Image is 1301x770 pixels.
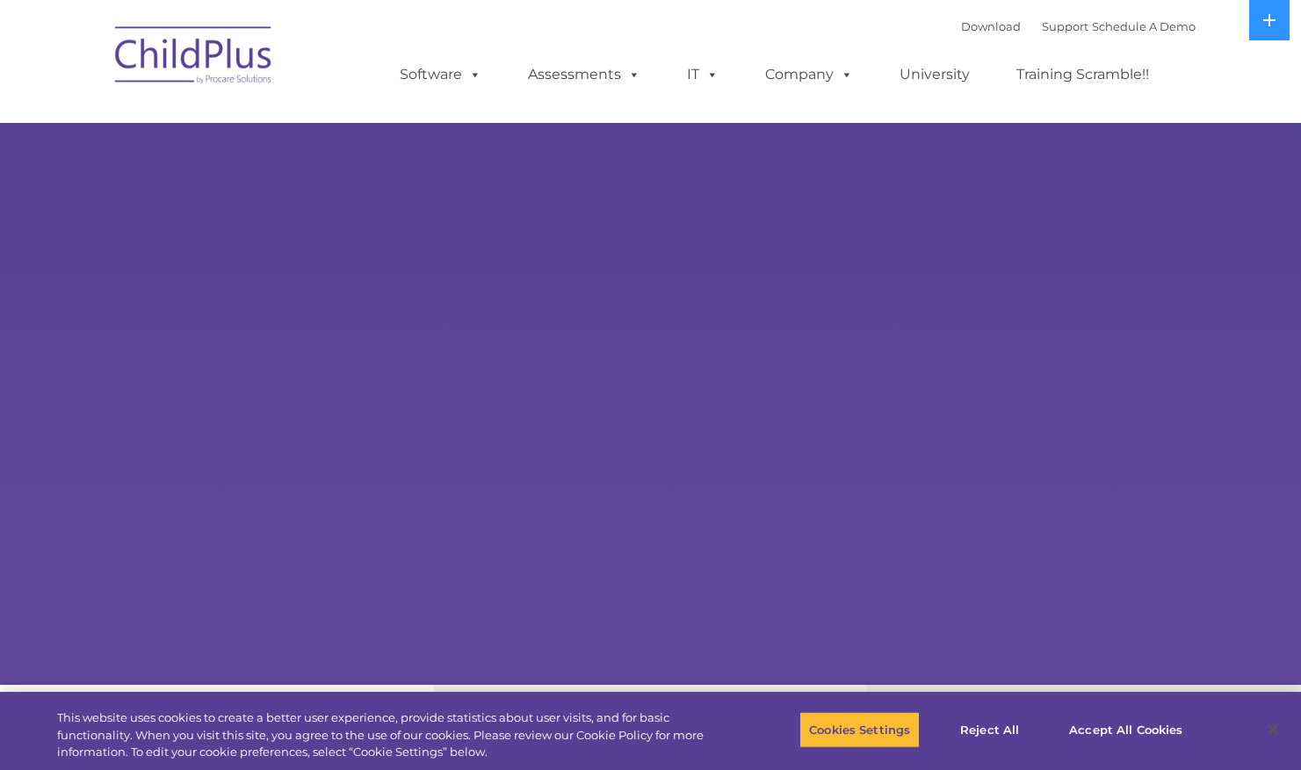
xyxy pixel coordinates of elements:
a: Schedule A Demo [1092,19,1196,33]
font: | [961,19,1196,33]
img: ChildPlus by Procare Solutions [106,14,282,102]
a: Assessments [510,57,658,92]
a: Software [382,57,499,92]
a: University [882,57,987,92]
button: Cookies Settings [799,711,920,748]
button: Close [1254,710,1292,749]
div: This website uses cookies to create a better user experience, provide statistics about user visit... [57,709,716,761]
button: Reject All [935,711,1044,748]
a: Download [961,19,1021,33]
a: Company [748,57,871,92]
a: IT [669,57,736,92]
a: Support [1042,19,1088,33]
button: Accept All Cookies [1059,711,1192,748]
a: Training Scramble!! [999,57,1167,92]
